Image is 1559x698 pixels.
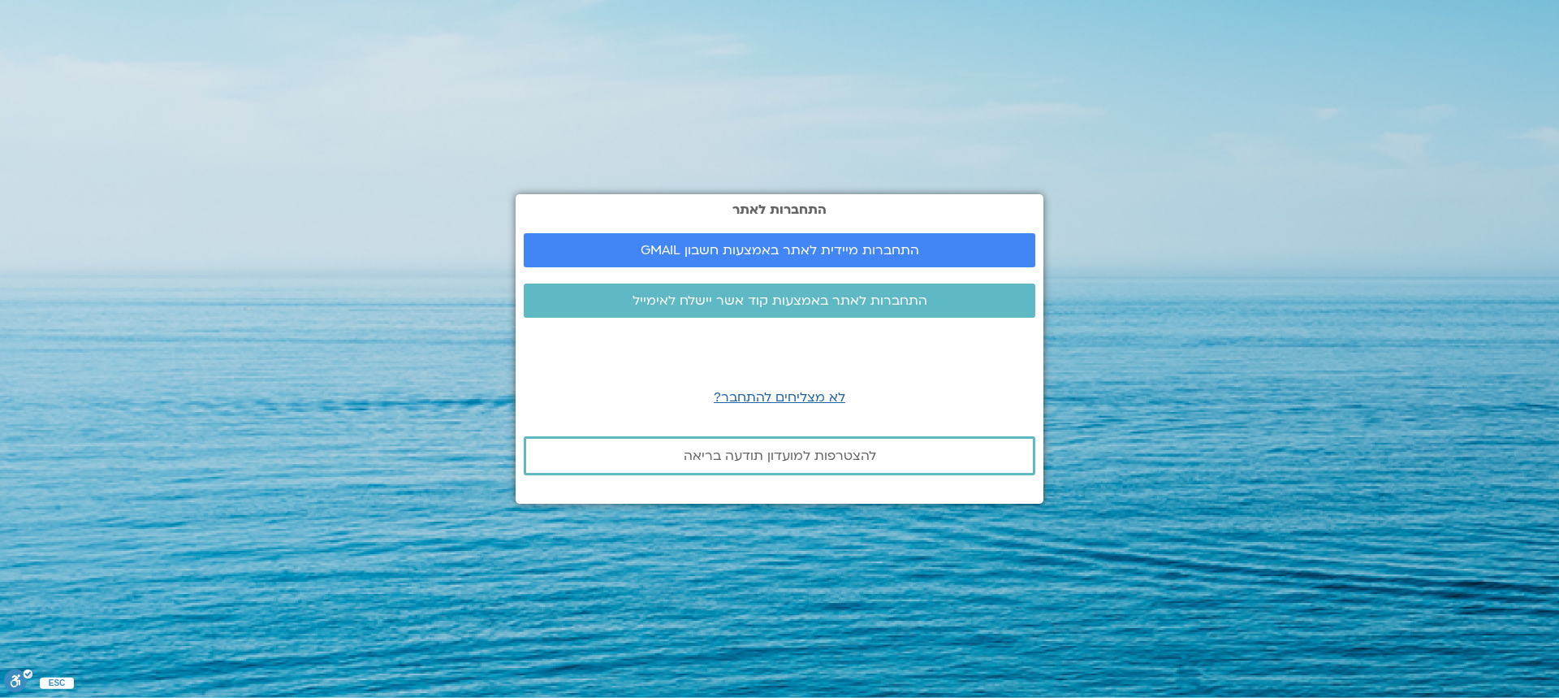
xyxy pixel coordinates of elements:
[714,388,845,406] a: לא מצליחים להתחבר?
[641,243,919,258] span: התחברות מיידית לאתר באמצעות חשבון GMAIL
[524,202,1035,217] h2: התחברות לאתר
[633,293,927,308] span: התחברות לאתר באמצעות קוד אשר יישלח לאימייל
[684,449,876,463] span: להצטרפות למועדון תודעה בריאה
[524,284,1035,318] a: התחברות לאתר באמצעות קוד אשר יישלח לאימייל
[524,436,1035,475] a: להצטרפות למועדון תודעה בריאה
[524,233,1035,267] a: התחברות מיידית לאתר באמצעות חשבון GMAIL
